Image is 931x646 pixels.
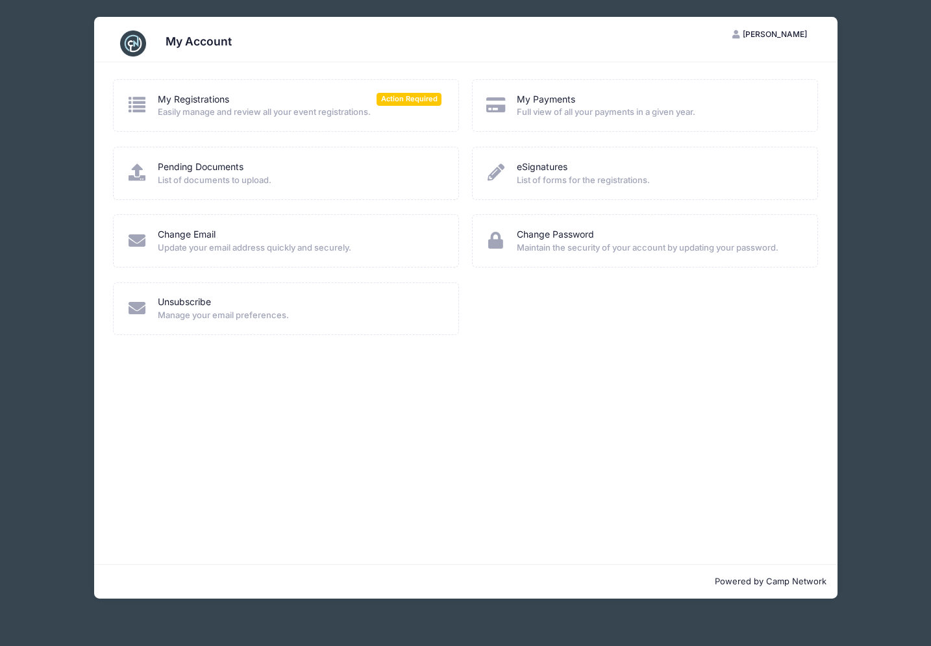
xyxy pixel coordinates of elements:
[721,23,819,45] button: [PERSON_NAME]
[517,160,567,174] a: eSignatures
[158,93,229,106] a: My Registrations
[158,228,216,242] a: Change Email
[517,174,801,187] span: List of forms for the registrations.
[158,242,441,255] span: Update your email address quickly and securely.
[517,93,575,106] a: My Payments
[743,29,807,39] span: [PERSON_NAME]
[158,160,243,174] a: Pending Documents
[517,242,801,255] span: Maintain the security of your account by updating your password.
[158,309,441,322] span: Manage your email preferences.
[517,106,801,119] span: Full view of all your payments in a given year.
[158,106,441,119] span: Easily manage and review all your event registrations.
[158,295,211,309] a: Unsubscribe
[166,34,232,48] h3: My Account
[105,575,827,588] p: Powered by Camp Network
[158,174,441,187] span: List of documents to upload.
[517,228,594,242] a: Change Password
[377,93,441,105] span: You have registrations with pending balance.
[120,31,146,56] img: CampNetwork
